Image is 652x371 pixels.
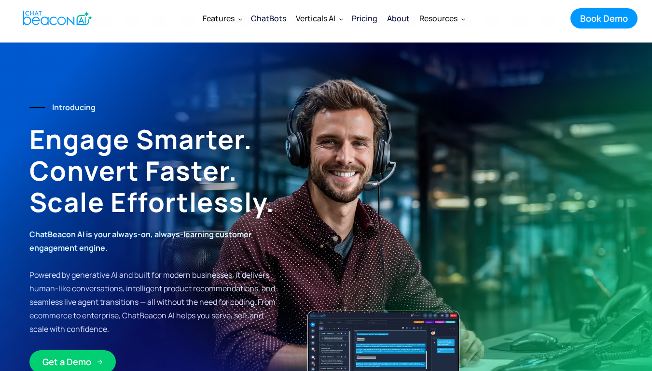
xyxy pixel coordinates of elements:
[415,7,469,30] div: Resources
[198,7,246,30] div: Features
[15,6,97,30] a: home
[461,17,465,21] img: Dropdown
[203,12,235,25] div: Features
[339,17,343,21] img: Dropdown
[246,6,291,31] a: ChatBots
[291,7,347,30] div: Verticals AI
[29,228,279,336] p: Powered by generative AI and built for modern businesses, it delivers human-like conversations, i...
[29,229,251,253] strong: ChatBeacon AI is your always-on, always-learning customer engagement engine.
[352,12,377,25] div: Pricing
[347,6,382,31] a: Pricing
[29,107,45,108] img: Line
[580,12,628,25] div: Book Demo
[97,359,103,365] img: Arrow
[387,12,410,25] div: About
[419,12,458,25] div: Resources
[382,6,415,31] a: About
[42,356,91,368] div: Get a Demo
[52,102,96,113] strong: Introducing
[251,12,286,25] div: ChatBots
[296,12,335,25] div: Verticals AI
[570,8,638,29] a: Book Demo
[238,17,242,21] img: Dropdown
[29,121,275,220] strong: Engage Smarter. Convert Faster. Scale Effortlessly.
